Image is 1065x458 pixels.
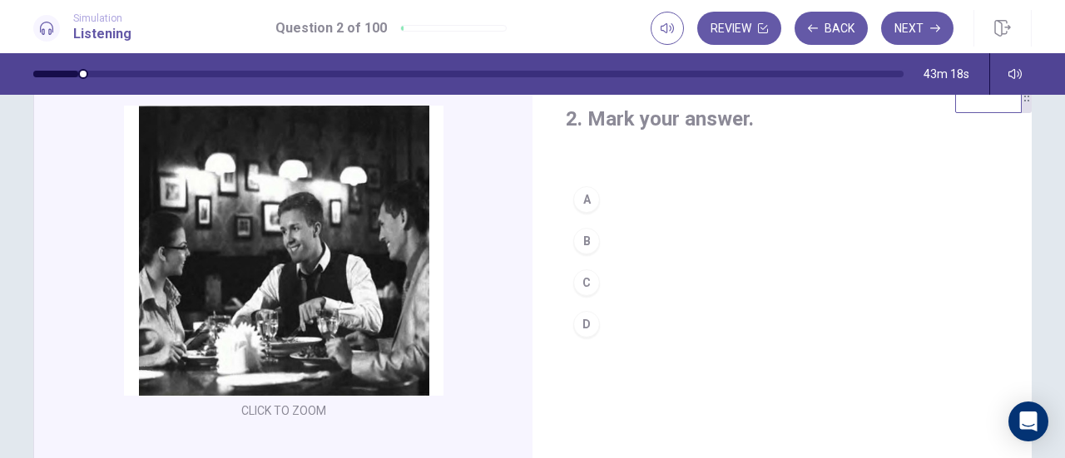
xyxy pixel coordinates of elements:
[566,106,998,132] h4: 2. Mark your answer.
[573,228,600,254] div: B
[697,12,781,45] button: Review
[275,18,387,38] h1: Question 2 of 100
[73,24,131,44] h1: Listening
[795,12,868,45] button: Back
[566,262,998,303] button: C
[924,67,969,81] span: 43m 18s
[573,311,600,337] div: D
[573,186,600,213] div: A
[566,220,998,262] button: B
[566,179,998,220] button: A
[73,12,131,24] span: Simulation
[881,12,954,45] button: Next
[573,269,600,296] div: C
[1008,401,1048,441] div: Open Intercom Messenger
[566,303,998,345] button: D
